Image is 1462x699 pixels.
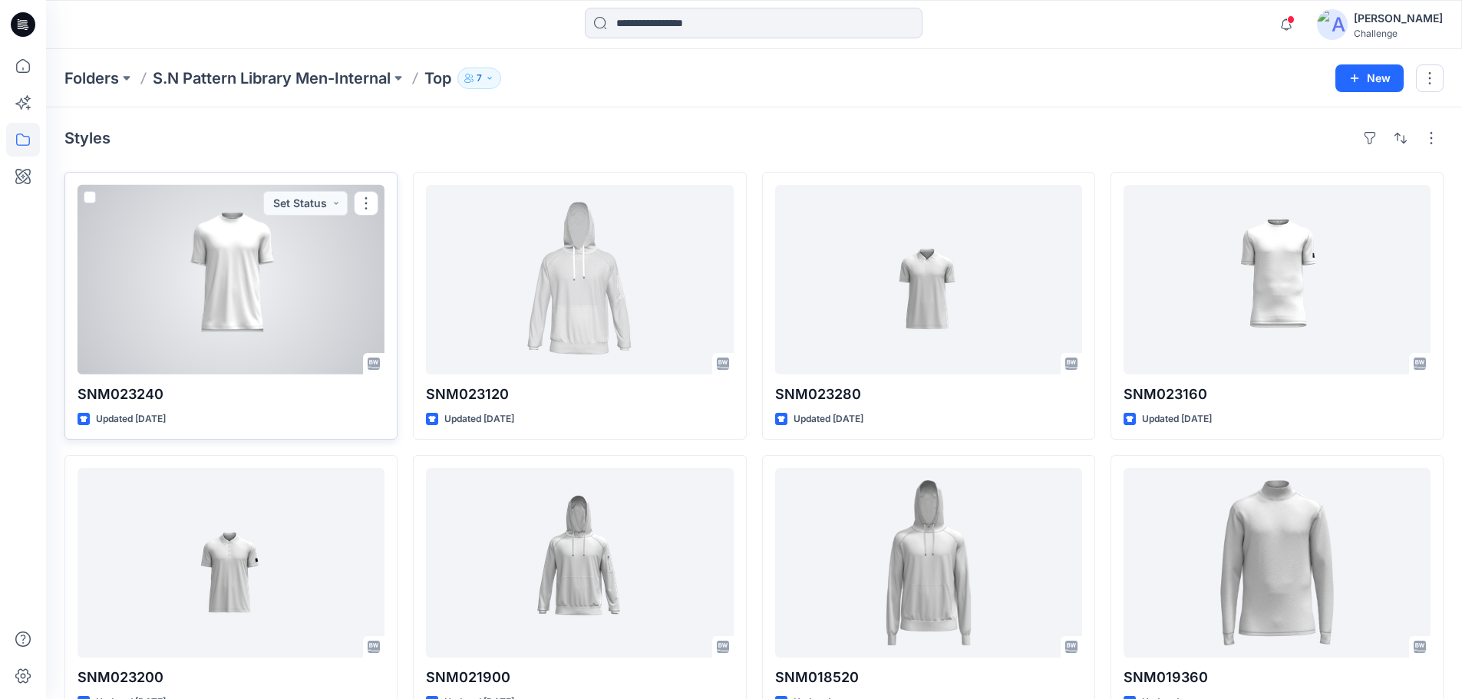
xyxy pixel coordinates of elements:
p: Updated [DATE] [96,411,166,427]
p: SNM023120 [426,384,733,405]
p: SNM019360 [1124,667,1431,688]
p: 7 [477,70,482,87]
a: Folders [64,68,119,89]
img: avatar [1317,9,1348,40]
p: Updated [DATE] [1142,411,1212,427]
a: SNM023280 [775,185,1082,374]
div: [PERSON_NAME] [1354,9,1443,28]
button: New [1335,64,1404,92]
a: SNM023200 [78,468,384,658]
a: SNM023160 [1124,185,1431,374]
a: SNM021900 [426,468,733,658]
p: SNM023240 [78,384,384,405]
p: SNM021900 [426,667,733,688]
p: SNM023280 [775,384,1082,405]
h4: Styles [64,129,111,147]
a: SNM018520 [775,468,1082,658]
p: SNM023160 [1124,384,1431,405]
a: S.N Pattern Library Men-Internal [153,68,391,89]
a: SNM019360 [1124,468,1431,658]
p: SNM023200 [78,667,384,688]
a: SNM023240 [78,185,384,374]
p: Top [424,68,451,89]
p: Updated [DATE] [444,411,514,427]
p: SNM018520 [775,667,1082,688]
div: Challenge [1354,28,1443,39]
p: Updated [DATE] [794,411,863,427]
a: SNM023120 [426,185,733,374]
button: 7 [457,68,501,89]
